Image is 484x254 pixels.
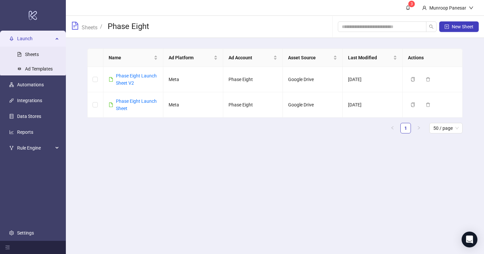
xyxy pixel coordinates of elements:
span: file [109,102,113,107]
span: Asset Source [288,54,332,61]
div: Page Size [429,123,463,133]
a: Phase Eight Launch Sheet [116,99,157,111]
span: fork [9,146,14,150]
a: Ad Templates [25,66,53,71]
span: copy [411,102,415,107]
a: Data Stores [17,114,41,119]
th: Last Modified [343,49,403,67]
span: down [469,6,473,10]
span: Ad Platform [169,54,212,61]
a: Phase Eight Launch Sheet V2 [116,73,157,86]
li: / [100,21,102,32]
td: [DATE] [343,92,403,118]
li: Previous Page [387,123,398,133]
td: Google Drive [283,92,343,118]
a: Automations [17,82,44,87]
th: Name [103,49,163,67]
span: right [417,126,421,130]
a: 1 [401,123,411,133]
th: Ad Account [223,49,283,67]
span: menu-fold [5,245,10,250]
span: Ad Account [229,54,272,61]
span: bell [406,5,410,10]
td: Phase Eight [223,92,283,118]
th: Asset Source [283,49,343,67]
span: copy [411,77,415,82]
th: Actions [403,49,463,67]
a: Sheets [25,52,39,57]
a: Reports [17,129,33,135]
span: Launch [17,32,53,45]
li: Next Page [414,123,424,133]
span: New Sheet [452,24,473,29]
button: New Sheet [439,21,479,32]
span: delete [426,77,430,82]
span: Name [109,54,152,61]
span: plus-square [444,24,449,29]
td: Phase Eight [223,67,283,92]
span: user [422,6,427,10]
span: file-text [71,22,79,30]
span: search [429,24,434,29]
span: 3 [411,2,413,6]
td: Meta [163,92,223,118]
th: Ad Platform [163,49,223,67]
span: file [109,77,113,82]
div: Open Intercom Messenger [462,232,477,247]
span: left [390,126,394,130]
span: delete [426,102,430,107]
td: Google Drive [283,67,343,92]
a: Integrations [17,98,42,103]
sup: 3 [408,1,415,7]
a: Settings [17,230,34,236]
a: Sheets [80,23,99,31]
span: rocket [9,36,14,41]
button: right [414,123,424,133]
h3: Phase Eight [108,21,149,32]
td: [DATE] [343,67,403,92]
td: Meta [163,67,223,92]
span: 50 / page [433,123,459,133]
div: Munroop Panesar [427,4,469,12]
span: Last Modified [348,54,392,61]
button: left [387,123,398,133]
span: Rule Engine [17,141,53,155]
